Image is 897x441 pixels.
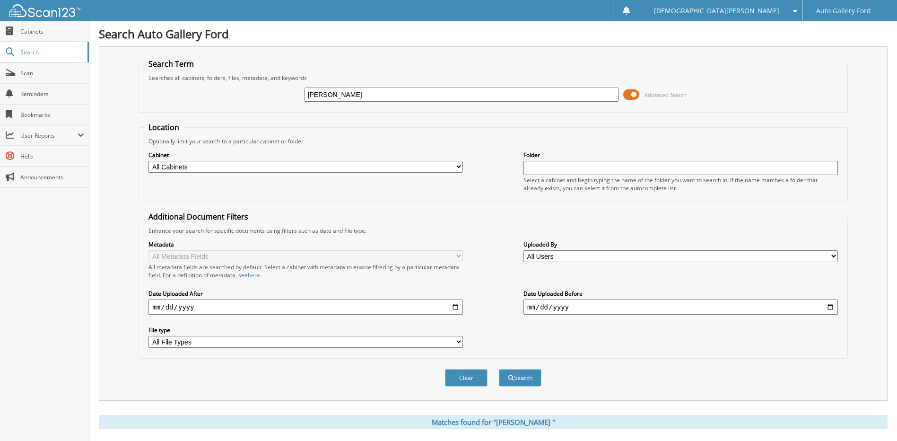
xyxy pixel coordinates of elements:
[445,369,488,387] button: Clear
[499,369,541,387] button: Search
[148,263,463,279] div: All metadata fields are searched by default. Select a cabinet with metadata to enable filtering b...
[20,27,84,35] span: Cabinets
[523,290,838,298] label: Date Uploaded Before
[148,300,463,315] input: start
[148,326,463,334] label: File type
[523,300,838,315] input: end
[248,271,260,279] a: here
[144,212,253,222] legend: Additional Document Filters
[816,8,871,14] span: Auto Gallery Ford
[20,173,84,181] span: Announcements
[144,137,842,145] div: Optionally limit your search to a particular cabinet or folder
[20,69,84,77] span: Scan
[20,152,84,160] span: Help
[144,227,842,235] div: Enhance your search for specific documents using filters such as date and file type.
[99,415,888,429] div: Matches found for "[PERSON_NAME] "
[144,59,199,69] legend: Search Term
[148,240,463,248] label: Metadata
[523,151,838,159] label: Folder
[20,48,83,56] span: Search
[523,176,838,192] div: Select a cabinet and begin typing the name of the folder you want to search in. If the name match...
[523,240,838,248] label: Uploaded By
[20,132,78,140] span: User Reports
[144,122,184,132] legend: Location
[99,26,888,42] h1: Search Auto Gallery Ford
[20,90,84,98] span: Reminders
[148,151,463,159] label: Cabinet
[144,74,842,82] div: Searches all cabinets, folders, files, metadata, and keywords
[654,8,779,14] span: [DEMOGRAPHIC_DATA][PERSON_NAME]
[148,290,463,298] label: Date Uploaded After
[9,4,80,17] img: scan123-logo-white.svg
[644,91,687,98] span: Advanced Search
[20,111,84,119] span: Bookmarks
